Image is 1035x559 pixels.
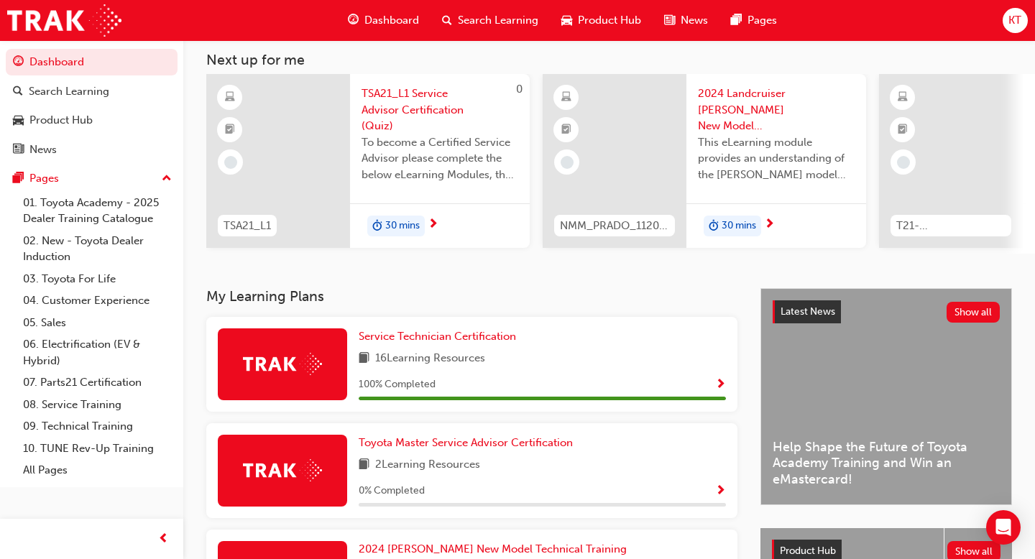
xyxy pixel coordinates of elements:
div: Pages [29,170,59,187]
span: next-icon [764,218,775,231]
h3: Next up for me [183,52,1035,68]
a: news-iconNews [653,6,719,35]
span: 2 Learning Resources [375,456,480,474]
a: NMM_PRADO_112024_MODULE_12024 Landcruiser [PERSON_NAME] New Model Mechanisms - Model Outline 1Thi... [543,74,866,248]
a: 06. Electrification (EV & Hybrid) [17,333,178,371]
a: Search Learning [6,78,178,105]
span: Dashboard [364,12,419,29]
span: Latest News [781,305,835,318]
span: pages-icon [731,11,742,29]
span: news-icon [664,11,675,29]
span: prev-icon [158,530,169,548]
span: guage-icon [13,56,24,69]
span: learningResourceType_ELEARNING-icon [898,88,908,107]
a: 10. TUNE Rev-Up Training [17,438,178,460]
a: pages-iconPages [719,6,788,35]
span: 30 mins [722,218,756,234]
span: booktick-icon [898,121,908,139]
div: News [29,142,57,158]
a: 0TSA21_L1TSA21_L1 Service Advisor Certification (Quiz)To become a Certified Service Advisor pleas... [206,74,530,248]
span: book-icon [359,456,369,474]
span: pages-icon [13,172,24,185]
span: learningRecordVerb_NONE-icon [224,156,237,169]
span: duration-icon [709,217,719,236]
span: next-icon [428,218,438,231]
div: Search Learning [29,83,109,100]
a: Service Technician Certification [359,328,522,345]
span: Product Hub [578,12,641,29]
span: 16 Learning Resources [375,350,485,368]
h3: My Learning Plans [206,288,737,305]
span: guage-icon [348,11,359,29]
span: Pages [747,12,777,29]
button: Show Progress [715,376,726,394]
span: search-icon [13,86,23,98]
span: Product Hub [780,545,836,557]
a: 08. Service Training [17,394,178,416]
a: 09. Technical Training [17,415,178,438]
span: Show Progress [715,379,726,392]
img: Trak [243,353,322,375]
span: learningRecordVerb_NONE-icon [561,156,574,169]
span: news-icon [13,144,24,157]
span: search-icon [442,11,452,29]
span: learningResourceType_ELEARNING-icon [561,88,571,107]
span: booktick-icon [561,121,571,139]
a: Latest NewsShow allHelp Shape the Future of Toyota Academy Training and Win an eMastercard! [760,288,1012,505]
div: Product Hub [29,112,93,129]
span: 2024 Landcruiser [PERSON_NAME] New Model Mechanisms - Model Outline 1 [698,86,855,134]
span: car-icon [13,114,24,127]
span: learningResourceType_ELEARNING-icon [225,88,235,107]
span: To become a Certified Service Advisor please complete the below eLearning Modules, the Service Ad... [362,134,518,183]
span: Search Learning [458,12,538,29]
span: up-icon [162,170,172,188]
span: Show Progress [715,485,726,498]
a: 02. New - Toyota Dealer Induction [17,230,178,268]
a: 2024 [PERSON_NAME] New Model Technical Training [359,541,632,558]
span: 100 % Completed [359,376,436,393]
span: 2024 [PERSON_NAME] New Model Technical Training [359,542,627,555]
span: 0 [516,83,523,96]
a: 03. Toyota For Life [17,268,178,290]
a: 04. Customer Experience [17,290,178,312]
a: car-iconProduct Hub [550,6,653,35]
span: Help Shape the Future of Toyota Academy Training and Win an eMastercard! [773,439,1000,488]
a: search-iconSearch Learning [431,6,550,35]
button: Show Progress [715,482,726,500]
span: 30 mins [385,218,420,234]
img: Trak [243,459,322,481]
span: booktick-icon [225,121,235,139]
span: This eLearning module provides an understanding of the [PERSON_NAME] model line-up and its Katash... [698,134,855,183]
a: Product Hub [6,107,178,134]
span: book-icon [359,350,369,368]
span: TSA21_L1 [224,218,271,234]
span: duration-icon [372,217,382,236]
a: Latest NewsShow all [773,300,1000,323]
a: News [6,137,178,163]
span: News [681,12,708,29]
span: T21-FOD_HVIS_PREREQ [896,218,1006,234]
button: Show all [947,302,1000,323]
span: KT [1008,12,1021,29]
span: car-icon [561,11,572,29]
img: Trak [7,4,121,37]
button: DashboardSearch LearningProduct HubNews [6,46,178,165]
a: 07. Parts21 Certification [17,371,178,394]
button: Pages [6,165,178,192]
span: 0 % Completed [359,483,425,499]
div: Open Intercom Messenger [986,510,1021,545]
span: NMM_PRADO_112024_MODULE_1 [560,218,669,234]
a: 01. Toyota Academy - 2025 Dealer Training Catalogue [17,192,178,230]
a: 05. Sales [17,312,178,334]
span: Toyota Master Service Advisor Certification [359,436,573,449]
span: Service Technician Certification [359,330,516,343]
span: TSA21_L1 Service Advisor Certification (Quiz) [362,86,518,134]
a: Toyota Master Service Advisor Certification [359,435,579,451]
a: All Pages [17,459,178,481]
span: learningRecordVerb_NONE-icon [897,156,910,169]
a: Dashboard [6,49,178,75]
a: guage-iconDashboard [336,6,431,35]
button: KT [1003,8,1028,33]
